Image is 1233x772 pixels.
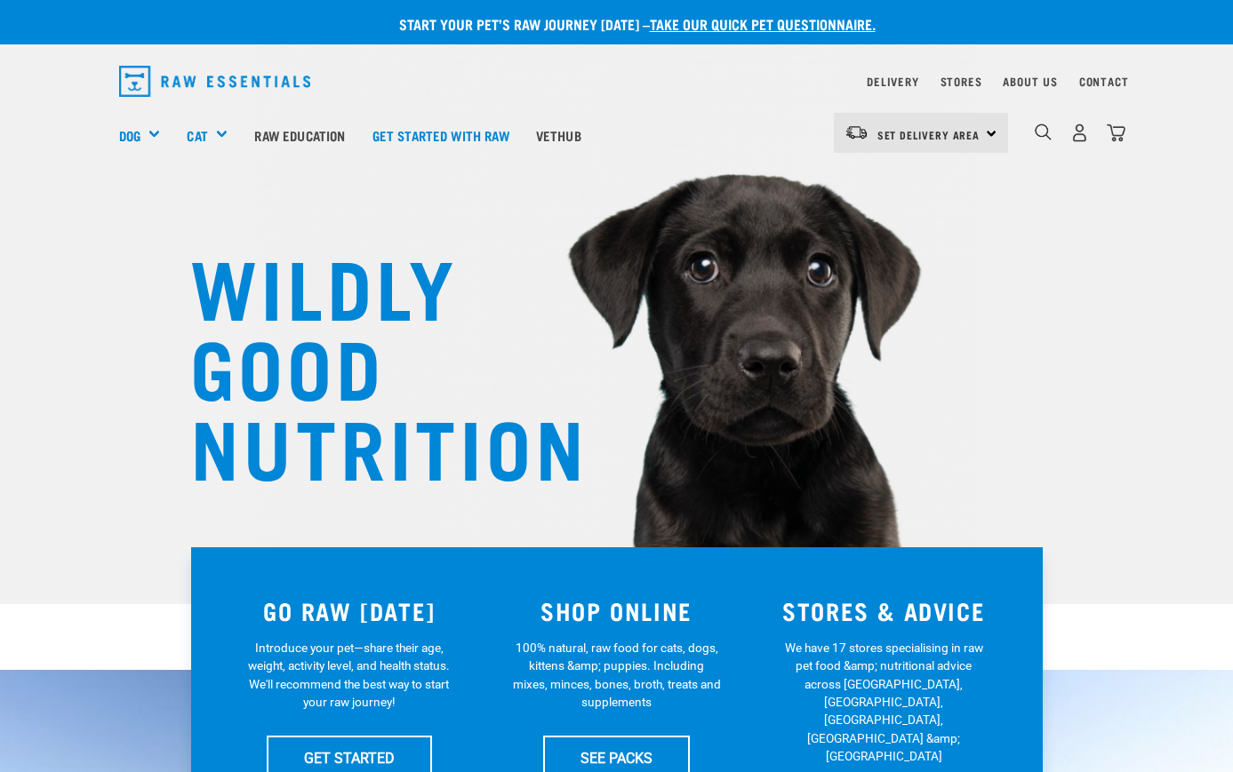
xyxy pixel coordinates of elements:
[780,639,989,766] p: We have 17 stores specialising in raw pet food &amp; nutritional advice across [GEOGRAPHIC_DATA],...
[1035,123,1052,140] img: home-icon-1@2x.png
[359,99,523,171] a: Get started with Raw
[119,125,140,146] a: Dog
[105,59,1129,104] nav: dropdown navigation
[227,597,473,625] h3: GO RAW [DATE]
[1003,78,1057,84] a: About Us
[187,125,207,146] a: Cat
[241,99,358,171] a: Raw Education
[867,78,918,84] a: Delivery
[845,124,869,140] img: van-moving.png
[941,78,982,84] a: Stores
[1107,123,1125,142] img: home-icon@2x.png
[493,597,740,625] h3: SHOP ONLINE
[512,639,721,712] p: 100% natural, raw food for cats, dogs, kittens &amp; puppies. Including mixes, minces, bones, bro...
[119,66,311,97] img: Raw Essentials Logo
[761,597,1007,625] h3: STORES & ADVICE
[877,131,981,138] span: Set Delivery Area
[1070,123,1089,142] img: user.png
[244,639,453,712] p: Introduce your pet—share their age, weight, activity level, and health status. We'll recommend th...
[523,99,595,171] a: Vethub
[650,20,876,28] a: take our quick pet questionnaire.
[190,244,546,484] h1: WILDLY GOOD NUTRITION
[1079,78,1129,84] a: Contact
